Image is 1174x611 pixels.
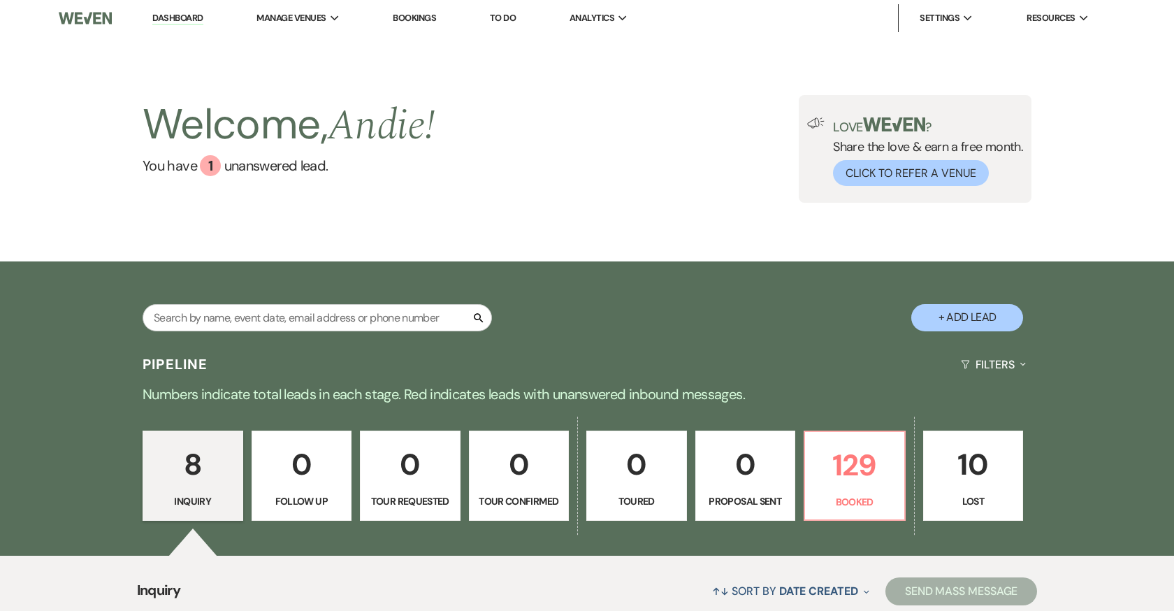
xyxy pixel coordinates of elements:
p: Inquiry [152,494,234,509]
p: Follow Up [261,494,343,509]
span: Andie ! [328,94,435,158]
a: Bookings [393,12,436,24]
p: 0 [704,441,787,488]
button: + Add Lead [911,304,1023,331]
a: You have 1 unanswered lead. [143,155,435,176]
a: 10Lost [923,431,1024,522]
p: Love ? [833,117,1023,134]
p: 0 [369,441,451,488]
img: loud-speaker-illustration.svg [807,117,825,129]
p: Tour Confirmed [478,494,560,509]
span: Inquiry [137,580,181,610]
span: Settings [920,11,959,25]
button: Sort By Date Created [706,573,874,610]
a: 0Toured [586,431,687,522]
h3: Pipeline [143,354,208,374]
div: Share the love & earn a free month. [825,117,1023,186]
p: Lost [932,494,1015,509]
span: Resources [1027,11,1075,25]
p: 10 [932,441,1015,488]
img: weven-logo-green.svg [863,117,925,131]
p: 0 [478,441,560,488]
span: Manage Venues [256,11,326,25]
p: 8 [152,441,234,488]
button: Send Mass Message [885,577,1038,605]
p: 0 [595,441,678,488]
p: Tour Requested [369,494,451,509]
span: ↑↓ [712,584,729,598]
a: 129Booked [804,431,906,522]
p: Booked [813,494,896,510]
p: Numbers indicate total leads in each stage. Red indicates leads with unanswered inbound messages. [84,383,1090,405]
a: Dashboard [152,12,203,25]
a: 8Inquiry [143,431,243,522]
p: 0 [261,441,343,488]
span: Date Created [779,584,858,598]
span: Analytics [570,11,614,25]
h2: Welcome, [143,95,435,155]
img: Weven Logo [59,3,112,33]
button: Click to Refer a Venue [833,160,989,186]
a: 0Proposal Sent [695,431,796,522]
a: To Do [490,12,516,24]
input: Search by name, event date, email address or phone number [143,304,492,331]
a: 0Tour Confirmed [469,431,570,522]
div: 1 [200,155,221,176]
p: 129 [813,442,896,489]
button: Filters [955,346,1031,383]
p: Toured [595,494,678,509]
p: Proposal Sent [704,494,787,509]
a: 0Tour Requested [360,431,461,522]
a: 0Follow Up [252,431,352,522]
